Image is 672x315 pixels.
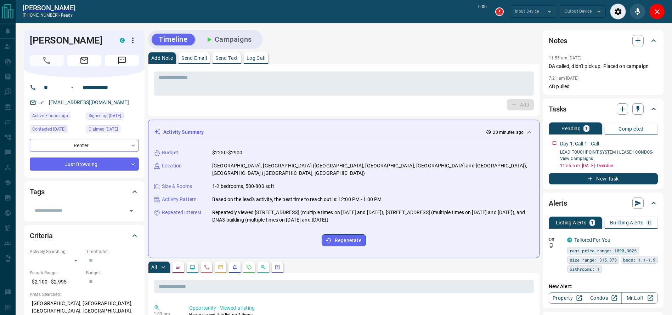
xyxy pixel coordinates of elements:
p: Add Note [151,56,173,61]
p: Opportunity - Viewed a listing [189,304,531,312]
p: 0 [648,220,651,225]
p: Budget: [86,270,139,276]
a: [EMAIL_ADDRESS][DOMAIN_NAME] [49,99,129,105]
span: Email [67,55,101,66]
span: Claimed [DATE] [89,126,118,133]
p: $2,100 - $2,995 [30,276,83,288]
p: Size & Rooms [162,183,192,190]
a: LEAD TOUCHPOINT SYSTEM | LEASE | CONDOS- View Campaigns [560,150,654,161]
span: ready [61,13,73,18]
p: Location [162,162,182,170]
span: Active 7 hours ago [32,112,68,119]
button: New Task [549,173,658,184]
span: rent price range: 1890,3025 [570,247,637,254]
svg: Listing Alerts [232,264,238,270]
div: Close [649,4,665,19]
p: Areas Searched: [30,291,139,298]
svg: Lead Browsing Activity [190,264,195,270]
div: condos.ca [120,38,125,43]
p: Log Call [247,56,265,61]
p: Budget [162,149,178,156]
p: Send Text [215,56,238,61]
svg: Notes [175,264,181,270]
div: Audio Settings [610,4,626,19]
p: 1 [585,126,588,131]
div: Just Browsing [30,157,139,171]
a: Tailored For You [574,237,610,243]
h1: [PERSON_NAME] [30,35,109,46]
svg: Calls [204,264,209,270]
p: DA called, didn't pick up. Placed on campaign [549,63,658,70]
p: Actively Searching: [30,248,83,255]
svg: Emails [218,264,224,270]
p: 1-2 bedrooms, 500-800 sqft [212,183,274,190]
p: [GEOGRAPHIC_DATA], [GEOGRAPHIC_DATA] ([GEOGRAPHIC_DATA], [GEOGRAPHIC_DATA], [GEOGRAPHIC_DATA] and... [212,162,533,177]
p: 0:00 [478,4,487,19]
span: Contacted [DATE] [32,126,66,133]
p: Timeframe: [86,248,139,255]
p: Repeatedly viewed [STREET_ADDRESS] (multiple times on [DATE] and [DATE]), [STREET_ADDRESS] (multi... [212,209,533,224]
p: Activity Summary [163,128,204,136]
p: 11:55 am [DATE] [549,56,581,61]
div: Sat Oct 11 2025 [86,125,139,135]
p: Listing Alerts [556,220,587,225]
div: Tags [30,183,139,200]
svg: Opportunities [260,264,266,270]
button: Timeline [152,34,195,45]
p: Search Range: [30,270,83,276]
p: 11:55 a.m. [DATE] - Overdue [560,162,658,169]
div: Alerts [549,195,658,212]
span: bathrooms: 1 [570,265,599,273]
button: Open [68,83,77,92]
h2: Tasks [549,103,566,115]
span: size range: 315,878 [570,256,617,263]
p: Activity Pattern [162,196,197,203]
p: Completed [619,126,644,131]
h2: Criteria [30,230,53,241]
div: condos.ca [567,237,572,242]
span: Message [105,55,139,66]
p: $2250-$2900 [212,149,242,156]
span: Call [30,55,64,66]
div: Notes [549,32,658,49]
div: Sat Oct 11 2025 [86,112,139,122]
a: [PERSON_NAME] [23,4,75,12]
p: New Alert: [549,283,658,290]
h2: Notes [549,35,567,46]
div: Mute [629,4,645,19]
svg: Requests [246,264,252,270]
span: beds: 1.1-1.9 [623,256,655,263]
h2: Tags [30,186,44,197]
div: Sat Oct 11 2025 [30,125,83,135]
p: Send Email [181,56,207,61]
div: Mon Oct 13 2025 [30,112,83,122]
div: Activity Summary20 minutes ago [154,126,533,139]
p: [PHONE_NUMBER] - [23,12,75,18]
button: Open [126,206,136,216]
a: Property [549,292,585,304]
svg: Agent Actions [275,264,280,270]
span: Signed up [DATE] [89,112,121,119]
a: Condos [585,292,621,304]
p: 1 [591,220,594,225]
p: Building Alerts [610,220,644,225]
p: Pending [561,126,581,131]
button: Campaigns [198,34,259,45]
p: All [151,265,157,270]
p: Based on the lead's activity, the best time to reach out is: 12:00 PM - 1:00 PM [212,196,382,203]
p: AB pulled [549,83,658,90]
svg: Email Verified [39,100,44,105]
div: Criteria [30,227,139,244]
button: Regenerate [322,234,366,246]
div: Tasks [549,101,658,118]
p: 7:21 am [DATE] [549,76,579,81]
p: 20 minutes ago [493,129,524,136]
p: Off [549,236,563,243]
div: Renter [30,139,139,152]
h2: Alerts [549,197,567,209]
p: Repeated Interest [162,209,202,216]
a: Mr.Loft [621,292,658,304]
p: Day 1: Call 1 - Call [560,140,599,148]
svg: Push Notification Only [549,243,554,248]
